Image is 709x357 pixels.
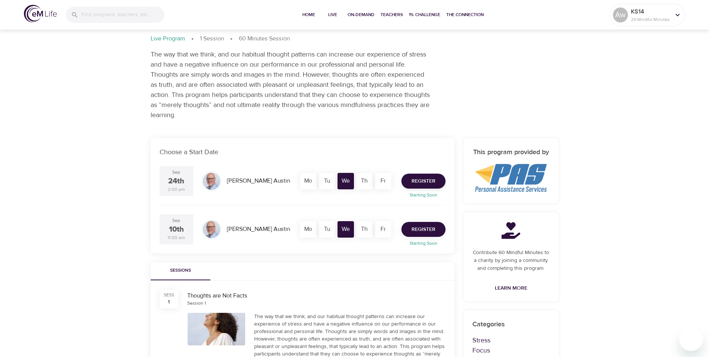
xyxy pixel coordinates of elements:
[187,300,206,306] div: Session 1
[168,298,170,306] div: 1
[380,11,403,19] span: Teachers
[319,221,335,238] div: Tu
[300,11,318,19] span: Home
[300,173,317,189] div: Mo
[167,235,185,241] div: 11:00 am
[337,173,354,189] div: We
[472,319,550,329] p: Categories
[397,192,450,198] p: Starting Soon
[375,173,391,189] div: Fr
[348,11,374,19] span: On-Demand
[151,49,431,120] p: The way that we think, and our habitual thought patterns can increase our experience of stress an...
[169,224,184,235] div: 10th
[300,221,317,238] div: Mo
[472,147,550,158] h6: This program provided by
[492,281,530,295] a: Learn More
[679,327,703,351] iframe: Button to launch messaging window
[411,225,435,234] span: Register
[356,173,373,189] div: Th
[172,217,180,224] div: Sep
[411,177,435,186] span: Register
[631,7,671,16] p: KS14
[397,240,450,247] p: Starting Soon
[475,164,547,192] img: PAS%20logo.png
[24,5,57,22] img: logo
[401,174,446,189] button: Register
[155,267,206,275] span: Sessions
[172,169,180,176] div: Sep
[160,147,446,157] p: Choose a Start Date
[239,34,290,43] p: 60 Minutes Session
[472,345,550,356] p: Focus
[401,222,446,237] button: Register
[409,11,440,19] span: 1% Challenge
[631,16,671,23] p: 29 Mindful Minutes
[168,186,185,193] div: 2:00 pm
[495,284,527,293] span: Learn More
[337,221,354,238] div: We
[472,249,550,272] p: Contribute 60 Mindful Minutes to a charity by joining a community and completing this program.
[319,173,335,189] div: Tu
[151,34,185,43] p: Live Program
[613,7,628,22] div: Aw
[81,7,164,23] input: Find programs, teachers, etc...
[375,221,391,238] div: Fr
[200,34,224,43] p: 1 Session
[324,11,342,19] span: Live
[151,34,559,43] nav: breadcrumb
[168,176,184,187] div: 24th
[224,174,293,188] div: [PERSON_NAME] Austin
[356,221,373,238] div: Th
[164,292,174,298] div: SESS
[472,335,550,345] p: Stress
[446,11,484,19] span: The Connection
[187,292,446,300] div: Thoughts are Not Facts
[224,222,293,237] div: [PERSON_NAME] Austin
